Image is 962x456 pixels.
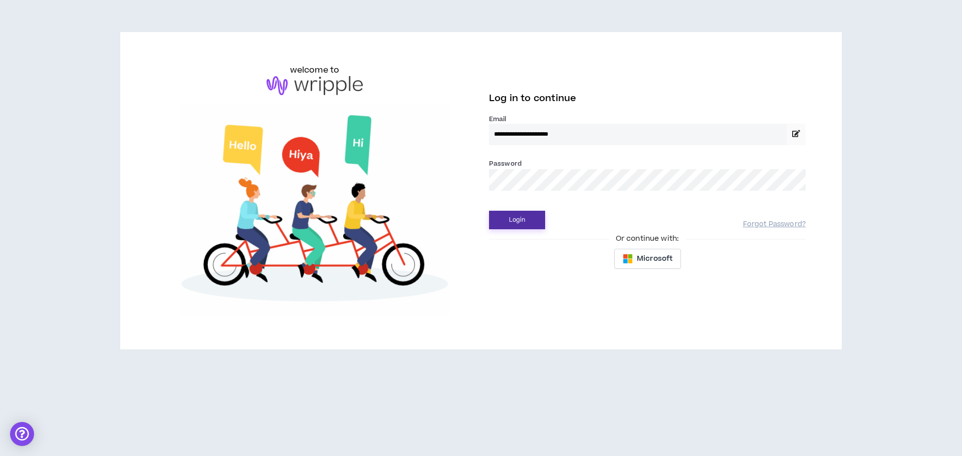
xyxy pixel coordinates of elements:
div: Open Intercom Messenger [10,422,34,446]
span: Or continue with: [609,233,686,244]
label: Email [489,115,806,124]
button: Microsoft [614,249,681,269]
a: Forgot Password? [743,220,806,229]
span: Log in to continue [489,92,576,105]
img: Welcome to Wripple [156,105,473,317]
label: Password [489,159,522,168]
span: Microsoft [637,253,672,264]
button: Login [489,211,545,229]
img: logo-brand.png [267,76,363,95]
h6: welcome to [290,64,340,76]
